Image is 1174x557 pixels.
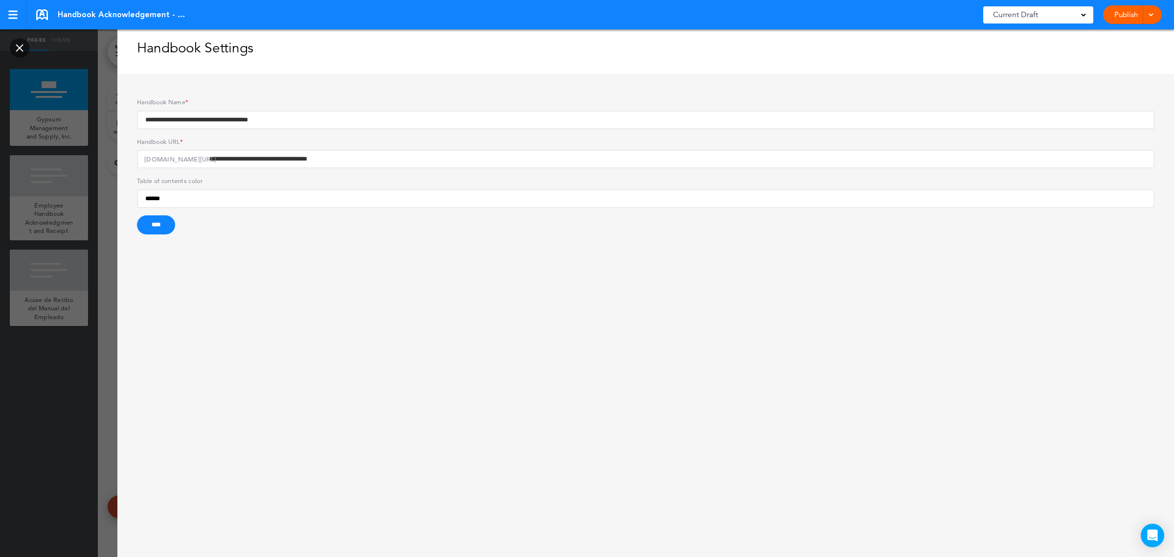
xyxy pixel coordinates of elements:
input: Handbook Name* [137,111,1154,129]
span: Handbook Acknowledgement - TAM Union E & S [58,9,190,20]
a: Publish [1110,5,1141,24]
h5: Handbook URL [137,134,1154,148]
input: Handbook URL* [DOMAIN_NAME][URL] [137,150,1154,168]
h5: [DOMAIN_NAME][URL] [144,150,216,169]
span: Current Draft [993,8,1038,22]
h5: Handbook Name [137,94,1154,108]
h5: Table of contents color [137,173,1154,187]
h1: Handbook Settings [137,41,1154,55]
input: Table of contents color [137,189,1154,208]
div: Open Intercom Messenger [1141,524,1164,547]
